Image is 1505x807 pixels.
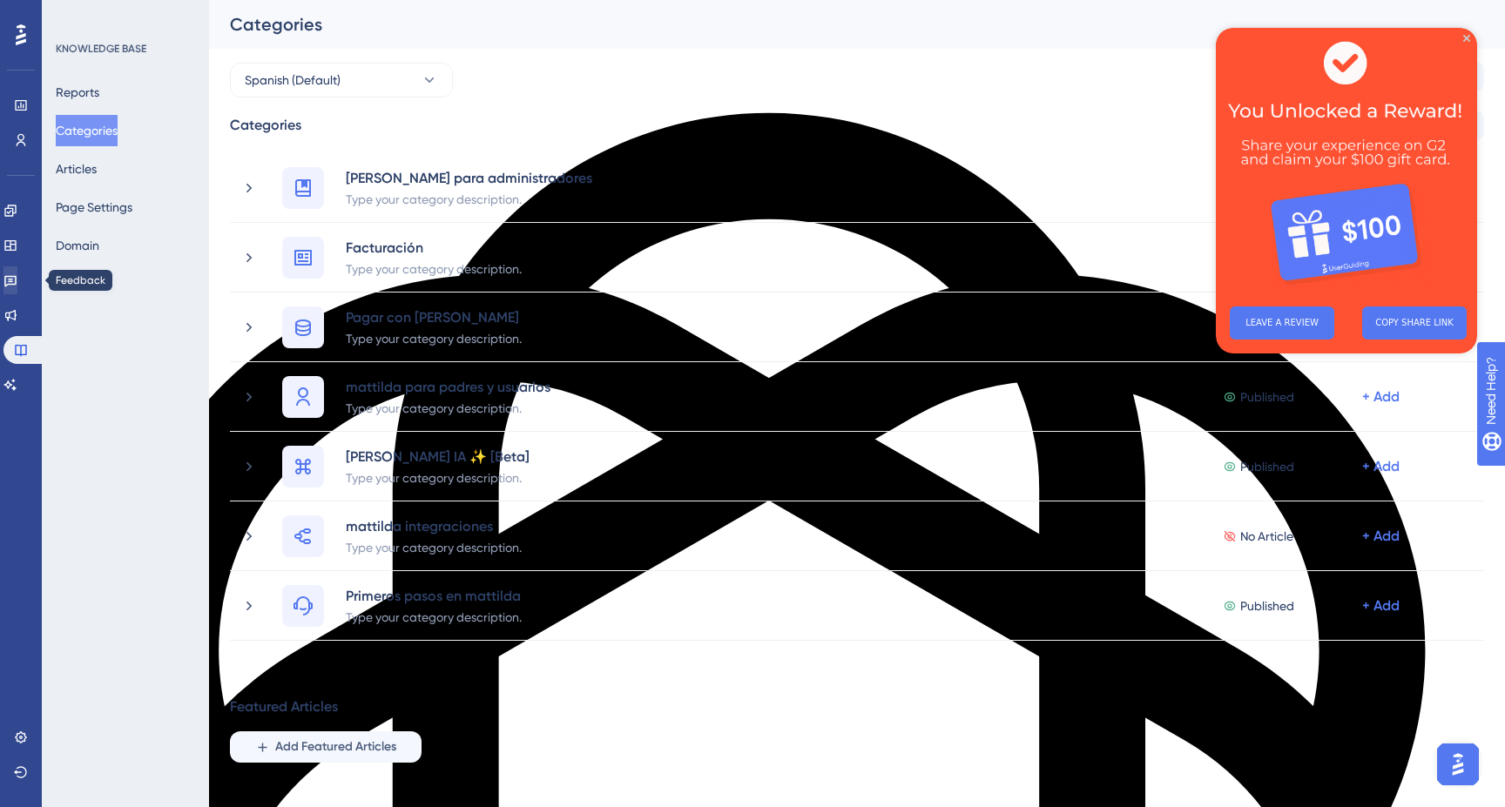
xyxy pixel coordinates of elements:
div: [PERSON_NAME] IA ✨ [Beta] [345,446,530,467]
button: Domain [56,230,99,261]
button: Access [56,268,95,299]
div: Type your category description. [345,397,551,418]
div: Close Preview [247,7,254,14]
div: Categories [230,115,301,136]
div: Featured Articles [230,696,338,717]
div: + Add [1362,595,1400,616]
div: Primeros pasos en mattilda [345,585,523,606]
div: Pagar con [PERSON_NAME] [345,306,523,327]
div: Type your category description. [345,258,523,279]
div: mattilda para padres y usuarios [345,376,551,397]
button: Categories [56,115,118,146]
span: Spanish (Default) [245,70,341,91]
div: + Add [1362,526,1400,547]
button: Page Settings [56,192,132,223]
button: Reports [56,77,99,108]
button: Articles [56,153,97,185]
div: + Add [1362,456,1400,477]
span: Published [1240,595,1294,616]
div: Type your category description. [345,606,523,627]
span: Need Help? [41,4,109,25]
span: Add Featured Articles [275,736,396,757]
div: [PERSON_NAME] para administradores [345,167,593,188]
div: Categories [230,12,1441,37]
div: Type your category description. [345,188,593,209]
div: mattilda integraciones [345,515,523,536]
button: Add Featured Articles [230,731,422,763]
span: Published [1240,387,1294,407]
button: Spanish (Default) [230,63,453,98]
div: KNOWLEDGE BASE [56,42,146,56]
button: LEAVE A REVIEW [14,279,118,312]
div: Facturación [345,237,523,258]
span: Published [1240,456,1294,477]
div: + Add [1362,387,1400,407]
div: Type your category description. [345,327,523,348]
span: No Article [1240,526,1293,547]
button: COPY SHARE LINK [146,279,251,312]
iframe: UserGuiding AI Assistant Launcher [1432,738,1484,790]
div: Type your category description. [345,467,530,488]
div: Type your category description. [345,536,523,557]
